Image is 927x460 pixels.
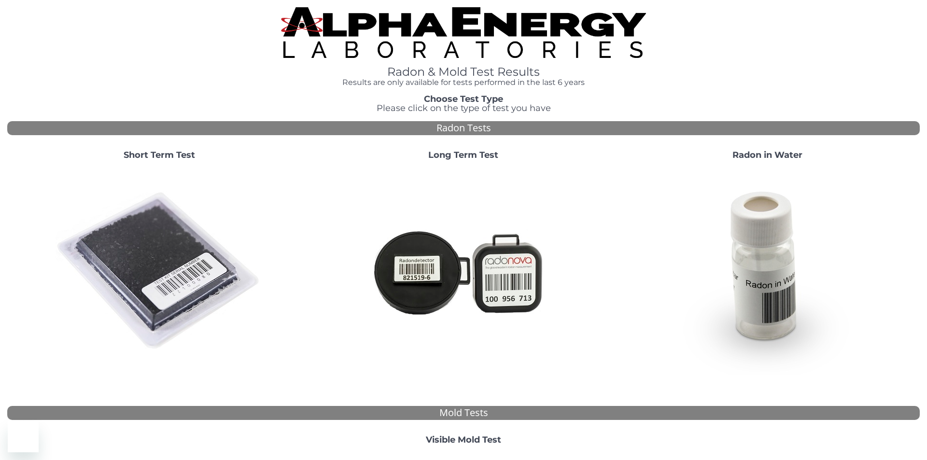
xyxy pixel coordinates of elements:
[8,421,39,452] iframe: Button to launch messaging window
[377,103,551,113] span: Please click on the type of test you have
[281,66,646,78] h1: Radon & Mold Test Results
[56,167,263,375] img: ShortTerm.jpg
[124,150,195,160] strong: Short Term Test
[664,167,871,375] img: RadoninWater.jpg
[7,121,920,135] div: Radon Tests
[428,150,498,160] strong: Long Term Test
[281,7,646,58] img: TightCrop.jpg
[7,406,920,420] div: Mold Tests
[360,167,567,375] img: Radtrak2vsRadtrak3.jpg
[281,78,646,87] h4: Results are only available for tests performed in the last 6 years
[424,94,503,104] strong: Choose Test Type
[732,150,802,160] strong: Radon in Water
[426,434,501,445] strong: Visible Mold Test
